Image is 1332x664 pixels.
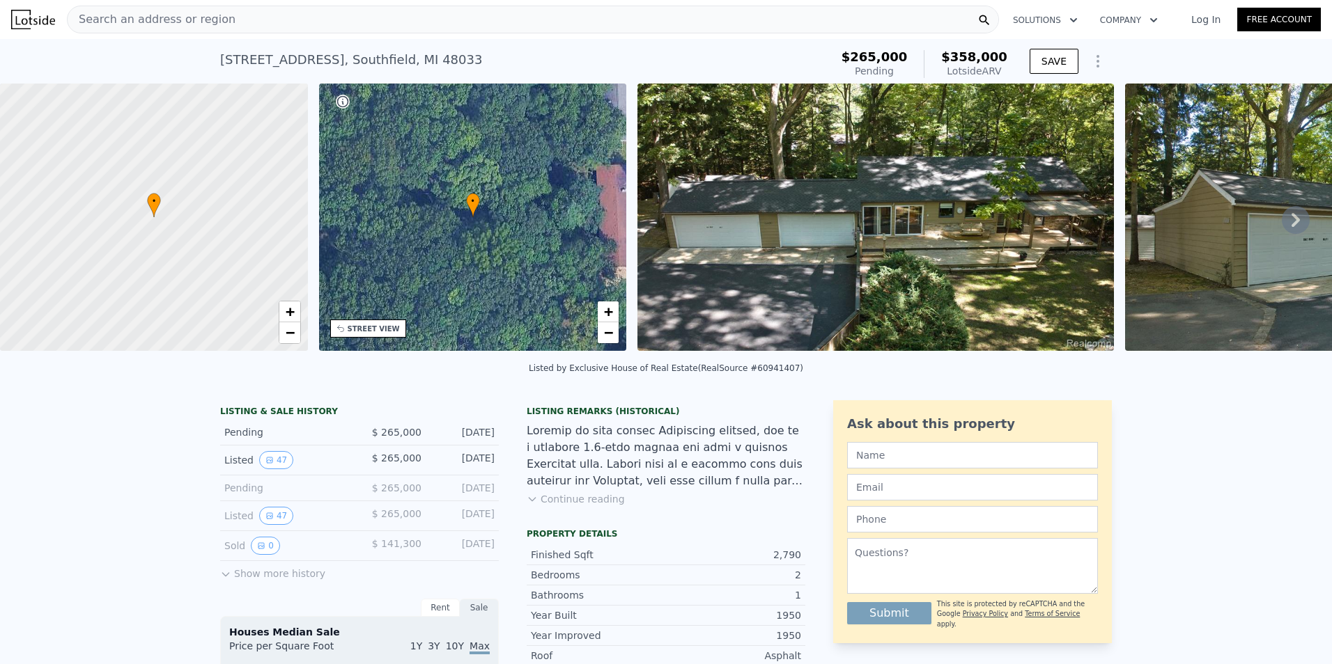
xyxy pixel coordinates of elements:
div: Ask about this property [847,414,1098,434]
span: $ 265,000 [372,482,421,493]
button: Show more history [220,561,325,580]
div: Houses Median Sale [229,625,490,639]
button: Submit [847,602,931,624]
div: Lotside ARV [941,64,1007,78]
div: Listing Remarks (Historical) [527,406,805,417]
div: 1 [666,588,801,602]
div: Pending [224,481,348,495]
div: Listed by Exclusive House of Real Estate (RealSource #60941407) [529,363,803,373]
div: [STREET_ADDRESS] , Southfield , MI 48033 [220,50,482,70]
div: Asphalt [666,649,801,663]
div: Bathrooms [531,588,666,602]
div: Year Built [531,608,666,622]
div: • [147,193,161,217]
div: Bedrooms [531,568,666,582]
div: Pending [224,425,348,439]
a: Zoom out [279,322,300,343]
button: Solutions [1002,8,1089,33]
div: Year Improved [531,629,666,642]
input: Name [847,442,1098,468]
div: 2 [666,568,801,582]
div: Sale [460,599,499,617]
div: Price per Square Foot [229,639,359,661]
button: Show Options [1084,47,1112,75]
img: Sale: 169846752 Parcel: 58985651 [637,84,1114,351]
input: Email [847,474,1098,500]
button: View historical data [259,507,293,525]
div: Sold [224,537,348,555]
button: Company [1089,8,1169,33]
span: Max [470,640,490,654]
span: + [285,303,294,320]
img: Lotside [11,10,55,29]
a: Zoom in [279,301,300,322]
span: 1Y [410,640,422,651]
div: Pending [842,64,908,78]
a: Privacy Policy [963,610,1008,617]
span: − [285,324,294,341]
button: View historical data [259,451,293,469]
span: $265,000 [842,49,908,64]
div: • [466,193,480,217]
span: $ 141,300 [372,538,421,549]
div: LISTING & SALE HISTORY [220,406,499,420]
button: SAVE [1030,49,1078,74]
div: [DATE] [433,481,495,495]
div: Listed [224,507,348,525]
a: Zoom in [598,301,619,322]
a: Log In [1175,13,1237,26]
span: − [604,324,613,341]
span: 3Y [428,640,440,651]
div: Finished Sqft [531,548,666,562]
div: 1950 [666,629,801,642]
span: $ 265,000 [372,427,421,438]
span: • [147,195,161,207]
div: [DATE] [433,451,495,469]
button: View historical data [251,537,280,555]
span: 10Y [446,640,464,651]
div: [DATE] [433,425,495,439]
a: Terms of Service [1025,610,1080,617]
div: This site is protected by reCAPTCHA and the Google and apply. [937,599,1098,629]
span: $ 265,000 [372,452,421,464]
input: Phone [847,506,1098,532]
div: Property details [527,528,805,539]
a: Free Account [1237,8,1321,31]
div: Listed [224,451,348,469]
div: 2,790 [666,548,801,562]
div: Roof [531,649,666,663]
span: Search an address or region [68,11,235,28]
span: • [466,195,480,207]
div: STREET VIEW [348,324,400,334]
span: $ 265,000 [372,508,421,519]
button: Continue reading [527,492,625,506]
a: Zoom out [598,322,619,343]
span: $358,000 [941,49,1007,64]
div: 1950 [666,608,801,622]
div: [DATE] [433,537,495,555]
div: [DATE] [433,507,495,525]
span: + [604,303,613,320]
div: Loremip do sita consec Adipiscing elitsed, doe te i utlabore 1.6-etdo magnaa eni admi v quisnos E... [527,422,805,489]
div: Rent [421,599,460,617]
